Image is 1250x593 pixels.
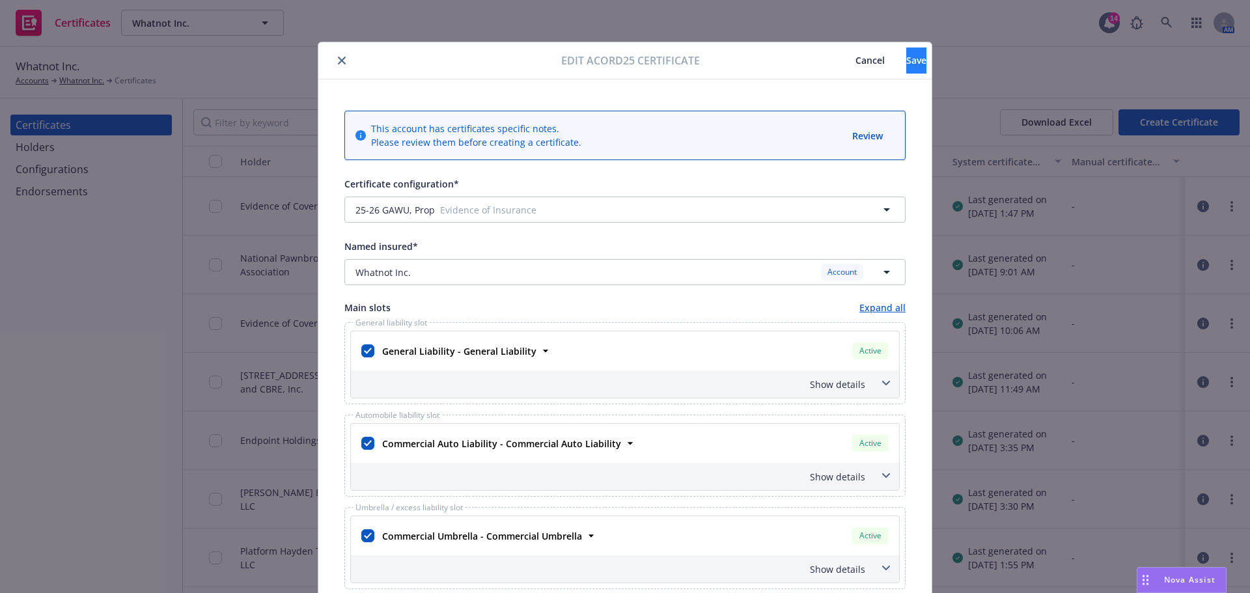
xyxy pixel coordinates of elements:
span: Review [852,130,883,142]
div: Drag to move [1137,568,1154,592]
span: Active [857,345,883,357]
div: Show details [351,555,899,583]
span: Cancel [855,54,885,66]
span: Active [857,530,883,542]
div: Show details [351,370,899,398]
span: Main slots [344,301,391,314]
div: Show details [354,470,865,484]
div: This account has certificates specific notes. [371,122,581,135]
span: Certificate configuration* [344,178,459,190]
span: Nova Assist [1164,574,1215,585]
div: Show details [351,463,899,490]
span: General liability slot [353,319,430,327]
span: 25-26 GAWU, Prop [355,203,435,217]
div: Account [821,264,863,280]
span: Edit Acord25 certificate [561,53,700,68]
button: Review [851,128,884,144]
button: Whatnot Inc.Account [344,259,906,285]
span: Evidence of Insurance [440,203,779,217]
div: Please review them before creating a certificate. [371,135,581,149]
span: Whatnot Inc. [355,266,411,279]
span: Active [857,437,883,449]
button: Nova Assist [1137,567,1227,593]
button: Cancel [834,48,906,74]
strong: Commercial Umbrella - Commercial Umbrella [382,530,582,542]
span: Automobile liability slot [353,411,442,419]
strong: General Liability - General Liability [382,345,536,357]
strong: Commercial Auto Liability - Commercial Auto Liability [382,437,621,450]
span: Save [906,54,926,66]
a: Expand all [859,301,906,314]
div: Show details [354,562,865,576]
span: Umbrella / excess liability slot [353,504,465,512]
button: close [334,53,350,68]
div: Show details [354,378,865,391]
button: 25-26 GAWU, PropEvidence of Insurance [344,197,906,223]
span: Named insured* [344,240,418,253]
button: Save [906,48,926,74]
